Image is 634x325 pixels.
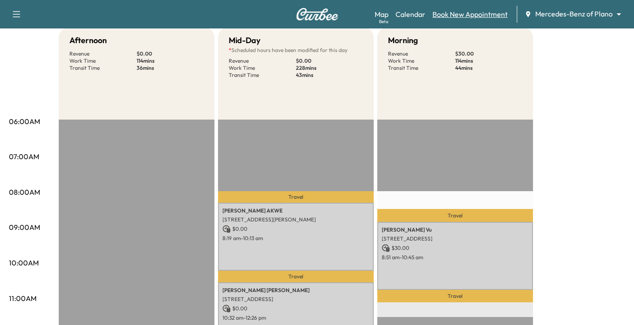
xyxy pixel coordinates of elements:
p: 09:00AM [9,222,40,233]
p: Travel [218,271,374,282]
p: Transit Time [69,64,137,72]
img: Curbee Logo [296,8,339,20]
p: 44 mins [455,64,522,72]
h5: Afternoon [69,34,107,47]
p: [STREET_ADDRESS] [222,296,369,303]
p: $ 0.00 [222,225,369,233]
p: 114 mins [455,57,522,64]
a: MapBeta [375,9,388,20]
p: Work Time [69,57,137,64]
div: Beta [379,18,388,25]
p: Revenue [229,57,296,64]
p: Transit Time [388,64,455,72]
p: $ 30.00 [455,50,522,57]
p: 07:00AM [9,151,39,162]
p: 36 mins [137,64,204,72]
p: $ 0.00 [222,305,369,313]
p: [PERSON_NAME] Vu [382,226,529,233]
p: 06:00AM [9,116,40,127]
p: 8:19 am - 10:13 am [222,235,369,242]
p: Travel [218,191,374,203]
p: Work Time [229,64,296,72]
p: [STREET_ADDRESS][PERSON_NAME] [222,216,369,223]
p: 43 mins [296,72,363,79]
h5: Mid-Day [229,34,260,47]
p: 10:00AM [9,257,39,268]
p: $ 0.00 [296,57,363,64]
p: Revenue [388,50,455,57]
p: 114 mins [137,57,204,64]
p: Scheduled hours have been modified for this day [229,47,363,54]
p: Travel [377,209,533,221]
p: [STREET_ADDRESS] [382,235,529,242]
h5: Morning [388,34,418,47]
p: $ 30.00 [382,244,529,252]
p: Work Time [388,57,455,64]
span: Mercedes-Benz of Plano [535,9,613,19]
p: 8:51 am - 10:45 am [382,254,529,261]
p: Transit Time [229,72,296,79]
p: 08:00AM [9,187,40,197]
a: Book New Appointment [432,9,508,20]
p: [PERSON_NAME] [PERSON_NAME] [222,287,369,294]
p: Travel [377,290,533,302]
p: $ 0.00 [137,50,204,57]
p: 11:00AM [9,293,36,304]
p: Revenue [69,50,137,57]
p: 10:32 am - 12:26 pm [222,314,369,321]
a: Calendar [396,9,425,20]
p: [PERSON_NAME] AKWE [222,207,369,214]
p: 228 mins [296,64,363,72]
